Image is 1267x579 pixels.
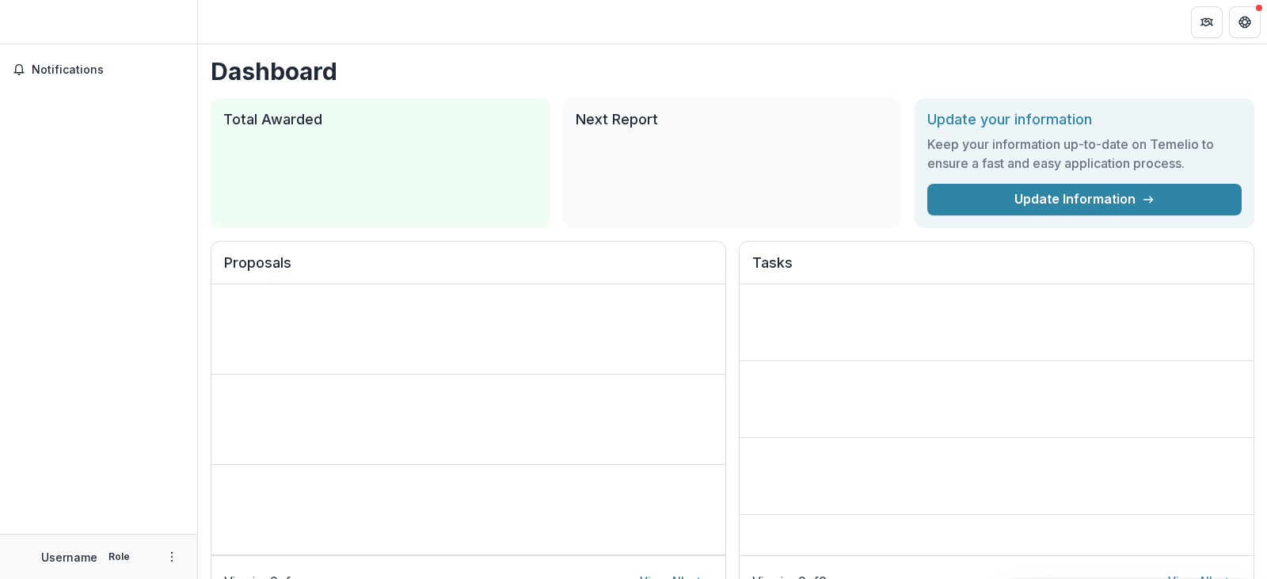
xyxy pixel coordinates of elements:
button: Notifications [6,57,191,82]
h2: Proposals [224,254,713,284]
a: Update Information [927,184,1242,215]
h2: Total Awarded [223,111,538,128]
h2: Update your information [927,111,1242,128]
p: Role [104,550,135,564]
p: Username [41,549,97,566]
h3: Keep your information up-to-date on Temelio to ensure a fast and easy application process. [927,135,1242,173]
span: Notifications [32,63,185,77]
h2: Tasks [752,254,1241,284]
button: Get Help [1229,6,1261,38]
h1: Dashboard [211,57,1254,86]
h2: Next Report [576,111,890,128]
button: Partners [1191,6,1223,38]
button: More [162,547,181,566]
